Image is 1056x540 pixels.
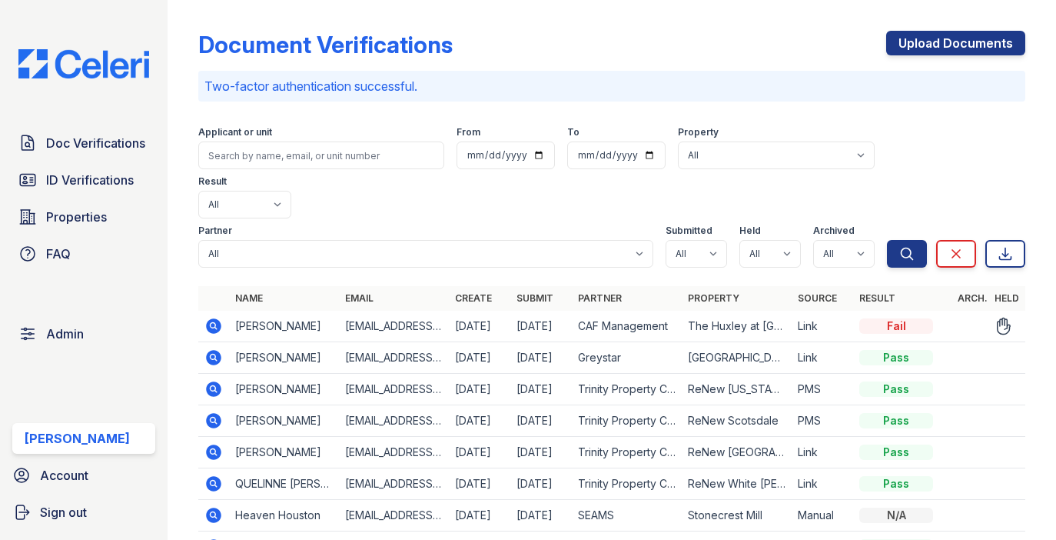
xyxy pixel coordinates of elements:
[792,468,853,500] td: Link
[688,292,739,304] a: Property
[578,292,622,304] a: Partner
[339,342,449,374] td: [EMAIL_ADDRESS][DOMAIN_NAME]
[572,405,682,437] td: Trinity Property Consultants
[572,311,682,342] td: CAF Management
[46,245,71,263] span: FAQ
[198,225,232,237] label: Partner
[859,476,933,492] div: Pass
[198,126,272,138] label: Applicant or unit
[449,500,510,532] td: [DATE]
[46,325,84,343] span: Admin
[792,342,853,374] td: Link
[859,413,933,428] div: Pass
[345,292,374,304] a: Email
[46,208,107,226] span: Properties
[12,165,155,195] a: ID Verifications
[739,225,761,237] label: Held
[229,500,339,532] td: Heaven Houston
[859,445,933,460] div: Pass
[455,292,492,304] a: Create
[339,405,449,437] td: [EMAIL_ADDRESS][DOMAIN_NAME]
[457,126,480,138] label: From
[198,142,444,169] input: Search by name, email, or unit number
[510,374,572,405] td: [DATE]
[12,202,155,232] a: Properties
[792,500,853,532] td: Manual
[449,468,510,500] td: [DATE]
[572,500,682,532] td: SEAMS
[516,292,553,304] a: Submit
[235,292,263,304] a: Name
[339,468,449,500] td: [EMAIL_ADDRESS][DOMAIN_NAME]
[510,311,572,342] td: [DATE]
[510,342,572,374] td: [DATE]
[198,175,227,188] label: Result
[510,437,572,468] td: [DATE]
[792,437,853,468] td: Link
[678,126,719,138] label: Property
[572,437,682,468] td: Trinity Property Consultants
[12,128,155,158] a: Doc Verifications
[682,468,792,500] td: ReNew White [PERSON_NAME]
[792,374,853,405] td: PMS
[40,466,88,485] span: Account
[567,126,579,138] label: To
[6,460,161,491] a: Account
[339,500,449,532] td: [EMAIL_ADDRESS][DOMAIN_NAME]
[204,77,1019,95] p: Two-factor authentication successful.
[798,292,837,304] a: Source
[229,311,339,342] td: [PERSON_NAME]
[229,342,339,374] td: [PERSON_NAME]
[449,342,510,374] td: [DATE]
[449,437,510,468] td: [DATE]
[666,225,712,237] label: Submitted
[813,225,855,237] label: Archived
[510,468,572,500] td: [DATE]
[682,500,792,532] td: Stonecrest Mill
[859,318,933,334] div: Fail
[682,374,792,405] td: ReNew [US_STATE][GEOGRAPHIC_DATA]
[40,503,87,522] span: Sign out
[12,238,155,269] a: FAQ
[449,311,510,342] td: [DATE]
[682,311,792,342] td: The Huxley at [GEOGRAPHIC_DATA]
[886,31,1025,55] a: Upload Documents
[198,31,453,58] div: Document Verifications
[859,292,895,304] a: Result
[958,292,988,304] a: Arch.
[682,405,792,437] td: ReNew Scotsdale
[859,508,933,523] div: N/A
[229,437,339,468] td: [PERSON_NAME]
[682,342,792,374] td: [GEOGRAPHIC_DATA]
[682,437,792,468] td: ReNew [GEOGRAPHIC_DATA]
[12,318,155,349] a: Admin
[6,49,161,78] img: CE_Logo_Blue-a8612792a0a2168367f1c8372b55b34899dd931a85d93a1a3d3e32e68fde9ad4.png
[859,382,933,397] div: Pass
[995,292,1019,304] a: Held
[229,405,339,437] td: [PERSON_NAME]
[572,374,682,405] td: Trinity Property Consultants
[339,374,449,405] td: [EMAIL_ADDRESS][DOMAIN_NAME]
[572,468,682,500] td: Trinity Property Consultants
[339,311,449,342] td: [EMAIL_ADDRESS][DOMAIN_NAME]
[46,171,134,189] span: ID Verifications
[339,437,449,468] td: [EMAIL_ADDRESS][PERSON_NAME][DOMAIN_NAME]
[6,497,161,528] a: Sign out
[510,405,572,437] td: [DATE]
[792,405,853,437] td: PMS
[229,374,339,405] td: [PERSON_NAME]
[859,350,933,365] div: Pass
[510,500,572,532] td: [DATE]
[572,342,682,374] td: Greystar
[449,405,510,437] td: [DATE]
[449,374,510,405] td: [DATE]
[46,134,145,152] span: Doc Verifications
[229,468,339,500] td: QUELINNE [PERSON_NAME]
[792,311,853,342] td: Link
[25,429,130,448] div: [PERSON_NAME]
